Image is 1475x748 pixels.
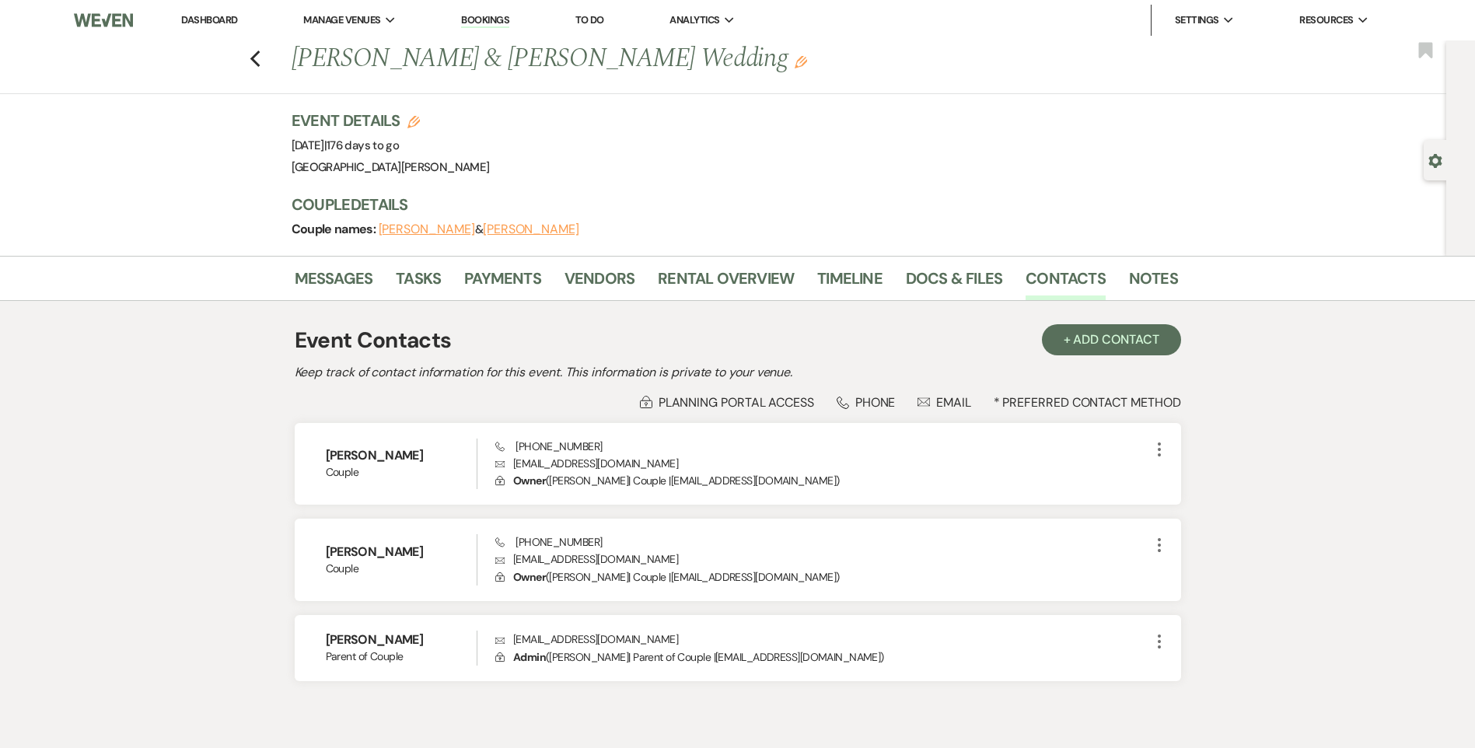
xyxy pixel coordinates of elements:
[326,648,477,665] span: Parent of Couple
[575,13,604,26] a: To Do
[1299,12,1353,28] span: Resources
[295,266,373,300] a: Messages
[495,648,1149,666] p: ( [PERSON_NAME] | Parent of Couple | [EMAIL_ADDRESS][DOMAIN_NAME] )
[669,12,719,28] span: Analytics
[495,472,1149,489] p: ( [PERSON_NAME] | Couple | [EMAIL_ADDRESS][DOMAIN_NAME] )
[295,363,1181,382] h2: Keep track of contact information for this event. This information is private to your venue.
[295,394,1181,411] div: * Preferred Contact Method
[295,324,452,357] h1: Event Contacts
[495,535,602,549] span: [PHONE_NUMBER]
[483,223,579,236] button: [PERSON_NAME]
[181,13,237,26] a: Dashboard
[324,138,399,153] span: |
[1026,266,1106,300] a: Contacts
[495,631,1149,648] p: [EMAIL_ADDRESS][DOMAIN_NAME]
[379,222,579,237] span: &
[1042,324,1181,355] button: + Add Contact
[1129,266,1178,300] a: Notes
[1428,152,1442,167] button: Open lead details
[326,464,477,481] span: Couple
[292,40,988,78] h1: [PERSON_NAME] & [PERSON_NAME] Wedding
[817,266,883,300] a: Timeline
[495,455,1149,472] p: [EMAIL_ADDRESS][DOMAIN_NAME]
[461,13,509,28] a: Bookings
[906,266,1002,300] a: Docs & Files
[292,138,400,153] span: [DATE]
[379,223,475,236] button: [PERSON_NAME]
[396,266,441,300] a: Tasks
[564,266,634,300] a: Vendors
[918,394,971,411] div: Email
[495,439,602,453] span: [PHONE_NUMBER]
[495,551,1149,568] p: [EMAIL_ADDRESS][DOMAIN_NAME]
[513,474,546,488] span: Owner
[327,138,399,153] span: 176 days to go
[640,394,814,411] div: Planning Portal Access
[795,54,807,68] button: Edit
[326,447,477,464] h6: [PERSON_NAME]
[513,650,546,664] span: Admin
[292,194,1162,215] h3: Couple Details
[292,110,490,131] h3: Event Details
[326,544,477,561] h6: [PERSON_NAME]
[464,266,541,300] a: Payments
[303,12,380,28] span: Manage Venues
[326,631,477,648] h6: [PERSON_NAME]
[495,568,1149,585] p: ( [PERSON_NAME] | Couple | [EMAIL_ADDRESS][DOMAIN_NAME] )
[292,221,379,237] span: Couple names:
[837,394,896,411] div: Phone
[292,159,490,175] span: [GEOGRAPHIC_DATA][PERSON_NAME]
[74,4,133,37] img: Weven Logo
[658,266,794,300] a: Rental Overview
[326,561,477,577] span: Couple
[1175,12,1219,28] span: Settings
[513,570,546,584] span: Owner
